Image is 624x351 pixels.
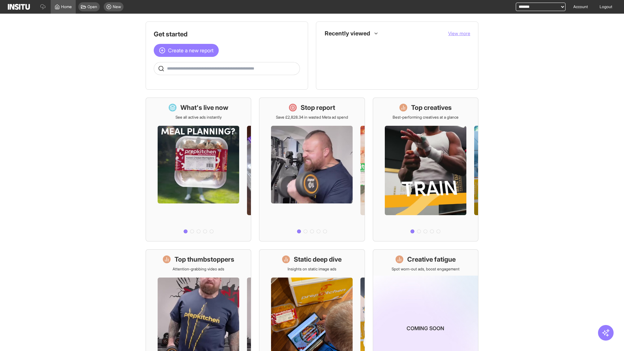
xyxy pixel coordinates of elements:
button: Create a new report [154,44,219,57]
span: Home [61,4,72,9]
a: What's live nowSee all active ads instantly [146,97,251,241]
img: Logo [8,4,30,10]
h1: What's live now [180,103,228,112]
h1: Top creatives [411,103,452,112]
p: Attention-grabbing video ads [173,266,224,272]
h1: Top thumbstoppers [175,255,234,264]
span: Open [87,4,97,9]
a: Top creativesBest-performing creatives at a glance [373,97,478,241]
h1: Stop report [301,103,335,112]
h1: Static deep dive [294,255,342,264]
p: Insights on static image ads [288,266,336,272]
p: Save £2,828.34 in wasted Meta ad spend [276,115,348,120]
span: New [113,4,121,9]
h1: Get started [154,30,300,39]
span: Create a new report [168,46,214,54]
p: See all active ads instantly [175,115,222,120]
p: Best-performing creatives at a glance [393,115,459,120]
span: View more [448,31,470,36]
button: View more [448,30,470,37]
a: Stop reportSave £2,828.34 in wasted Meta ad spend [259,97,365,241]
